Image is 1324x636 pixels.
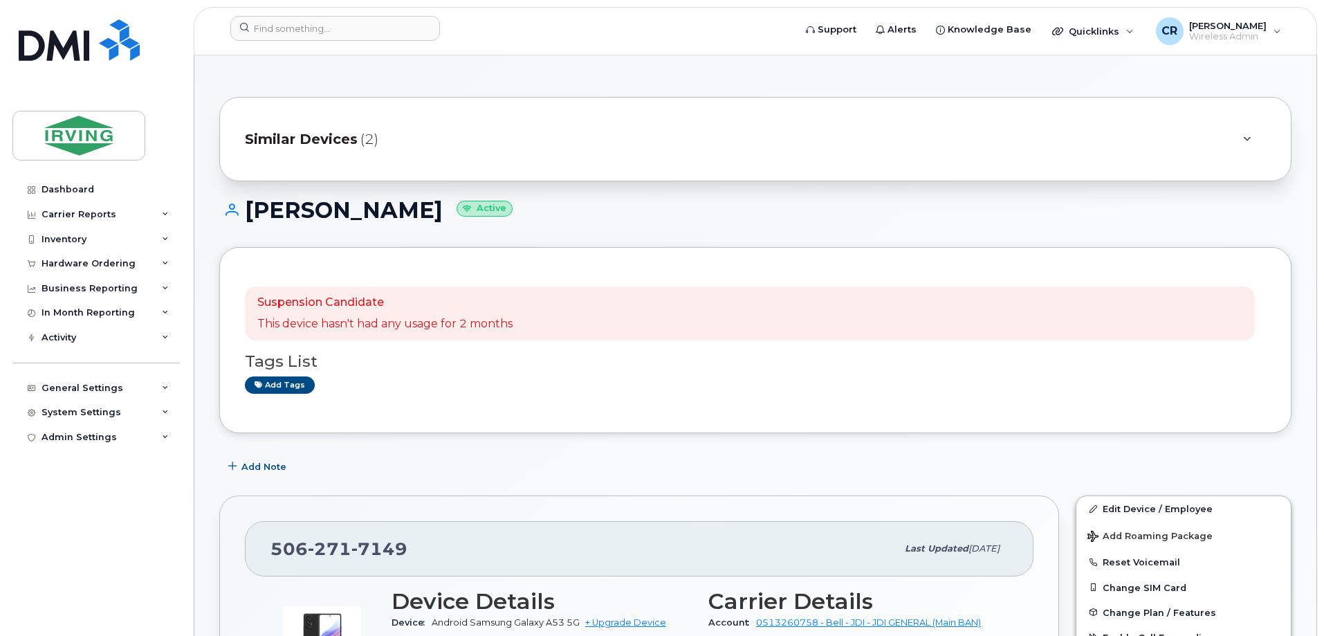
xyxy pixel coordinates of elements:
[245,353,1266,370] h3: Tags List
[241,460,286,473] span: Add Note
[1076,549,1291,574] button: Reset Voicemail
[708,617,756,628] span: Account
[1103,607,1216,617] span: Change Plan / Features
[457,201,513,217] small: Active
[756,617,981,628] a: 0513260758 - Bell - JDI - JDI GENERAL (Main BAN)
[270,538,407,559] span: 506
[219,198,1291,222] h1: [PERSON_NAME]
[392,617,432,628] span: Device
[360,129,378,149] span: (2)
[257,316,513,332] p: This device hasn't had any usage for 2 months
[308,538,351,559] span: 271
[708,589,1009,614] h3: Carrier Details
[392,589,692,614] h3: Device Details
[1076,575,1291,600] button: Change SIM Card
[257,295,513,311] p: Suspension Candidate
[245,129,358,149] span: Similar Devices
[905,543,968,554] span: Last updated
[585,617,666,628] a: + Upgrade Device
[245,376,315,394] a: Add tags
[1076,496,1291,521] a: Edit Device / Employee
[432,617,580,628] span: Android Samsung Galaxy A53 5G
[351,538,407,559] span: 7149
[219,454,298,479] button: Add Note
[1087,531,1213,544] span: Add Roaming Package
[1076,521,1291,549] button: Add Roaming Package
[968,543,1000,554] span: [DATE]
[1076,600,1291,625] button: Change Plan / Features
